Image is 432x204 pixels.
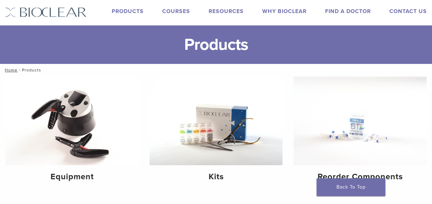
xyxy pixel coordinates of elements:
[389,8,427,15] a: Contact Us
[317,178,385,196] a: Back To Top
[299,171,421,183] h4: Reorder Components
[149,77,283,188] a: Kits
[18,68,22,72] span: /
[325,8,371,15] a: Find A Doctor
[209,8,244,15] a: Resources
[162,8,190,15] a: Courses
[5,77,139,188] a: Equipment
[5,7,87,17] img: Bioclear
[11,171,133,183] h4: Equipment
[155,171,277,183] h4: Kits
[293,77,427,188] a: Reorder Components
[3,68,18,72] a: Home
[5,77,139,165] img: Equipment
[112,8,144,15] a: Products
[293,77,427,165] img: Reorder Components
[262,8,307,15] a: Why Bioclear
[149,77,283,165] img: Kits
